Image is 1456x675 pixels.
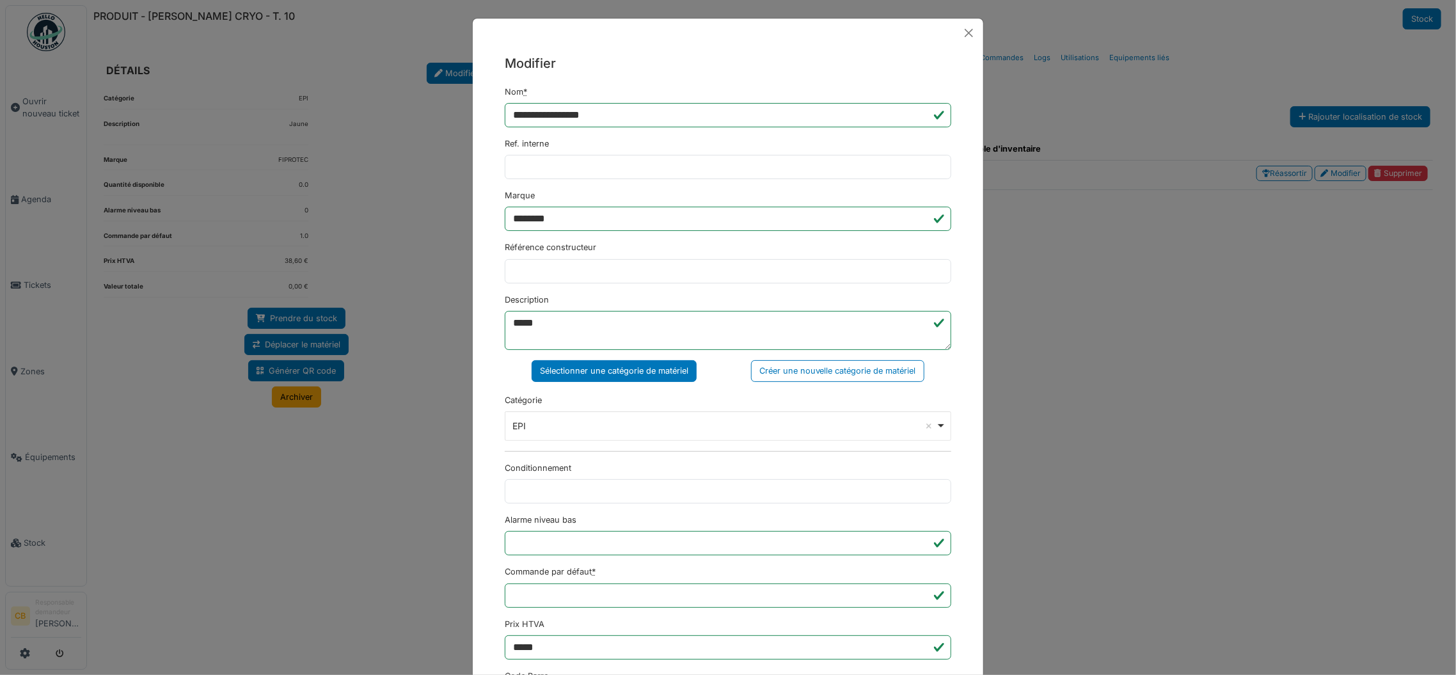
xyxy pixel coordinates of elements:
label: Nom [505,86,527,98]
label: Conditionnement [505,462,571,474]
label: Ref. interne [505,138,549,150]
h5: Modifier [505,54,951,73]
label: Référence constructeur [505,241,596,253]
label: Commande par défaut [505,566,596,578]
label: Marque [505,189,535,202]
div: Sélectionner une catégorie de matériel [532,360,697,381]
abbr: Requis [523,87,527,97]
abbr: Requis [592,567,596,576]
label: Description [505,294,549,306]
button: Remove item: '741' [922,420,935,433]
label: Alarme niveau bas [505,514,576,526]
div: EPI [513,419,936,433]
label: Prix HTVA [505,618,544,630]
label: Catégorie [505,394,542,406]
div: Créer une nouvelle catégorie de matériel [751,360,924,381]
button: Close [960,24,978,42]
